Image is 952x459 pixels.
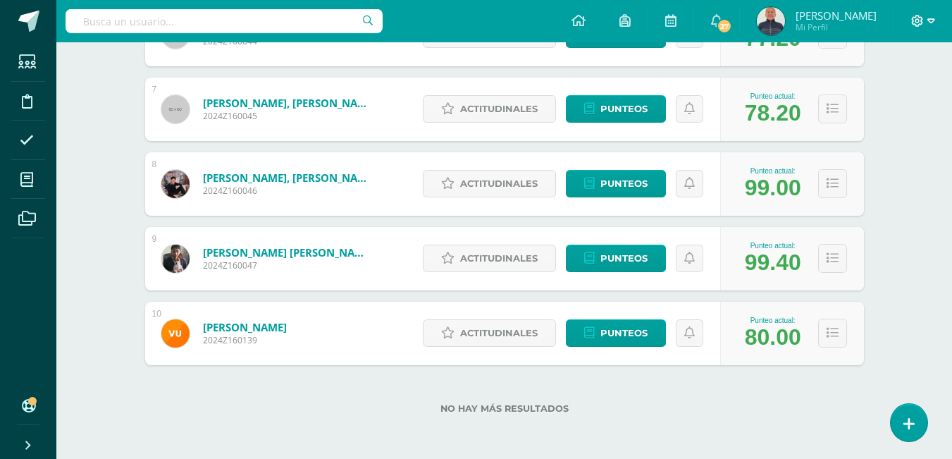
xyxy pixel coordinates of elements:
[203,185,372,197] span: 2024Z160046
[745,250,801,276] div: 99.40
[745,100,801,126] div: 78.20
[460,245,538,271] span: Actitudinales
[566,319,666,347] a: Punteos
[145,403,864,414] label: No hay más resultados
[66,9,383,33] input: Busca un usuario...
[423,319,556,347] a: Actitudinales
[566,245,666,272] a: Punteos
[745,175,801,201] div: 99.00
[600,171,648,197] span: Punteos
[203,320,287,334] a: [PERSON_NAME]
[152,309,161,319] div: 10
[203,259,372,271] span: 2024Z160047
[161,170,190,198] img: dbf19b7672b15c813e335b9a35b7ac66.png
[796,8,877,23] span: [PERSON_NAME]
[757,7,785,35] img: 3db2e74df9f83745428bf95ea435413e.png
[566,95,666,123] a: Punteos
[566,170,666,197] a: Punteos
[796,21,877,33] span: Mi Perfil
[203,96,372,110] a: [PERSON_NAME], [PERSON_NAME]
[161,245,190,273] img: 39c1a52eeade2d422cd3caa9007b8e8f.png
[161,95,190,123] img: 60x60
[745,242,801,250] div: Punteo actual:
[460,96,538,122] span: Actitudinales
[203,334,287,346] span: 2024Z160139
[745,92,801,100] div: Punteo actual:
[423,170,556,197] a: Actitudinales
[745,317,801,324] div: Punteo actual:
[203,245,372,259] a: [PERSON_NAME] [PERSON_NAME]
[423,245,556,272] a: Actitudinales
[152,159,157,169] div: 8
[460,320,538,346] span: Actitudinales
[203,110,372,122] span: 2024Z160045
[600,245,648,271] span: Punteos
[161,319,190,348] img: 2f76c2c8e4813c263f849bea60ff5d68.png
[600,96,648,122] span: Punteos
[717,18,732,34] span: 27
[460,171,538,197] span: Actitudinales
[423,95,556,123] a: Actitudinales
[745,167,801,175] div: Punteo actual:
[203,171,372,185] a: [PERSON_NAME], [PERSON_NAME]
[152,85,157,94] div: 7
[600,320,648,346] span: Punteos
[745,324,801,350] div: 80.00
[152,234,157,244] div: 9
